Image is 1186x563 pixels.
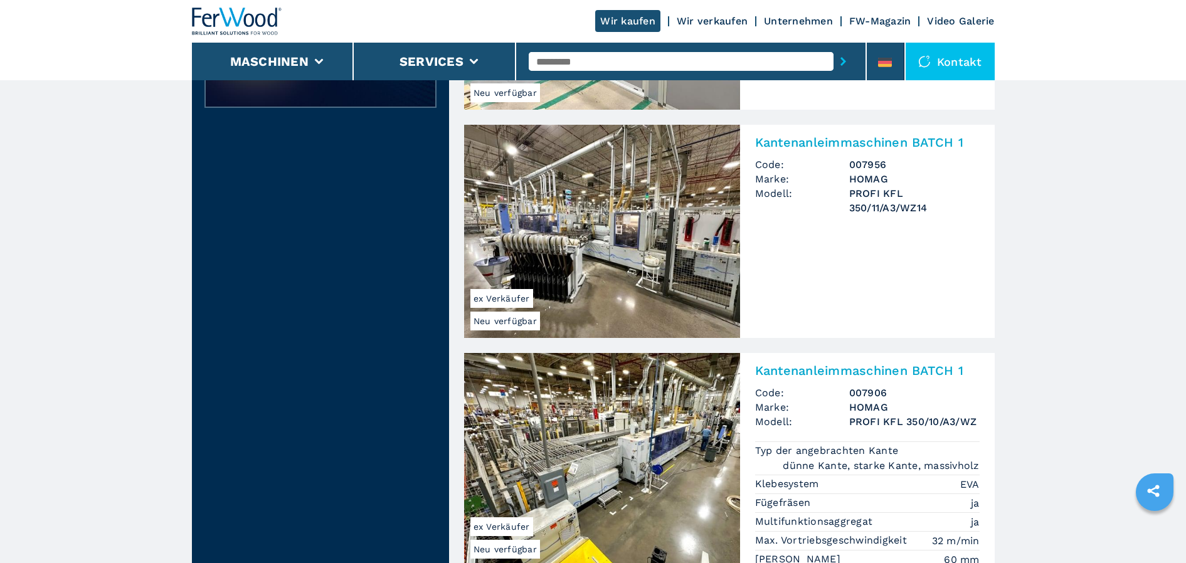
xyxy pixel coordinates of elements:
span: ex Verkäufer [470,517,533,536]
h3: 007906 [849,386,980,400]
em: dünne Kante, starke Kante, massivholz [783,458,979,473]
iframe: Chat [1133,507,1177,554]
a: Wir verkaufen [677,15,748,27]
img: Kantenanleimmaschinen BATCH 1 HOMAG PROFI KFL 350/11/A3/WZ14 [464,125,740,338]
button: submit-button [834,47,853,76]
a: Video Galerie [927,15,994,27]
h3: PROFI KFL 350/11/A3/WZ14 [849,186,980,215]
p: Fügefräsen [755,496,814,510]
img: Kontakt [918,55,931,68]
span: Neu verfügbar [470,540,540,559]
a: Wir kaufen [595,10,660,32]
img: Ferwood [192,8,282,35]
button: Services [400,54,463,69]
h3: HOMAG [849,172,980,186]
p: Typ der angebrachten Kante [755,444,902,458]
span: Neu verfügbar [470,312,540,330]
h2: Kantenanleimmaschinen BATCH 1 [755,363,980,378]
h3: HOMAG [849,400,980,414]
a: FW-Magazin [849,15,911,27]
span: Marke: [755,172,849,186]
span: Modell: [755,186,849,215]
a: sharethis [1138,475,1169,507]
button: Maschinen [230,54,309,69]
p: Klebesystem [755,477,822,491]
span: Code: [755,386,849,400]
div: Kontakt [906,43,995,80]
a: Unternehmen [764,15,833,27]
span: Modell: [755,414,849,429]
span: Neu verfügbar [470,83,540,102]
span: ex Verkäufer [470,289,533,308]
h3: PROFI KFL 350/10/A3/WZ [849,414,980,429]
a: Kantenanleimmaschinen BATCH 1 HOMAG PROFI KFL 350/11/A3/WZ14Neu verfügbarex VerkäuferKantenanleim... [464,125,995,338]
span: Marke: [755,400,849,414]
p: Multifunktionsaggregat [755,515,876,529]
a: Fordern Sie eine Bewertung an [204,56,437,108]
h3: 007956 [849,157,980,172]
em: ja [971,515,980,529]
em: ja [971,496,980,510]
p: Max. Vortriebsgeschwindigkeit [755,534,911,547]
h2: Kantenanleimmaschinen BATCH 1 [755,135,980,150]
span: Code: [755,157,849,172]
em: 32 m/min [932,534,980,548]
em: EVA [960,477,980,492]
